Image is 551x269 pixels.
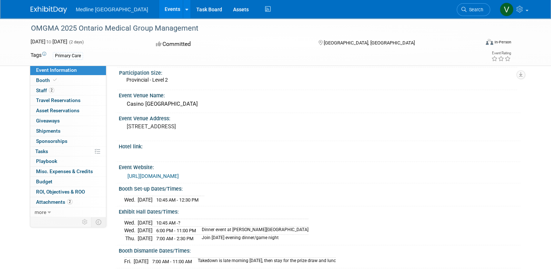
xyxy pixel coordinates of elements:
div: Event Format [440,38,511,49]
a: Tasks [30,147,106,156]
span: Shipments [36,128,60,134]
td: Join [DATE] evening dinner/game night [197,234,308,242]
a: Misc. Expenses & Credits [30,167,106,176]
a: Search [457,3,490,16]
div: Committed [154,38,307,51]
a: Travel Reservations [30,95,106,105]
span: Sponsorships [36,138,67,144]
td: Thu. [124,234,138,242]
span: ROI, Objectives & ROO [36,189,85,195]
div: Event Venue Address: [119,113,520,122]
span: Playbook [36,158,57,164]
span: Tasks [35,148,48,154]
a: Playbook [30,156,106,166]
td: [DATE] [138,196,153,203]
div: Primary Care [53,52,83,60]
a: Shipments [30,126,106,136]
span: [DATE] [DATE] [31,39,67,44]
span: 2 [49,87,54,93]
div: Event Rating [491,51,511,55]
a: more [30,207,106,217]
span: 7:00 AM - 11:00 AM [152,259,192,264]
a: Attachments2 [30,197,106,207]
span: Giveaways [36,118,60,124]
span: Provincial - Level 2 [126,77,168,83]
img: Vahid Mohammadi [500,3,513,16]
a: Staff2 [30,86,106,95]
i: Booth reservation complete [53,78,57,82]
span: Booth [36,77,58,83]
div: Booth Dismantle Dates/Times: [119,245,520,254]
a: Sponsorships [30,136,106,146]
span: Attachments [36,199,72,205]
a: [URL][DOMAIN_NAME] [127,173,179,179]
td: [DATE] [138,234,153,242]
span: Search [467,7,483,12]
td: [DATE] [138,219,153,227]
span: more [35,209,46,215]
div: Event Venue Name: [119,90,520,99]
span: 7:00 AM - 2:30 PM [156,236,193,241]
a: Asset Reservations [30,106,106,116]
span: [GEOGRAPHIC_DATA], [GEOGRAPHIC_DATA] [324,40,415,46]
td: Wed. [124,196,138,203]
td: [DATE] [138,227,153,235]
span: ? [178,220,180,226]
div: Participation Size: [119,67,517,77]
img: Format-Inperson.png [486,39,493,45]
td: Dinner event at [PERSON_NAME][GEOGRAPHIC_DATA] [197,227,308,235]
td: Takedown is late morning [DATE], then stay for the prize draw and lunc [193,258,336,265]
pre: [STREET_ADDRESS] [127,123,278,130]
div: Event Website: [119,162,520,171]
span: (2 days) [68,40,84,44]
a: ROI, Objectives & ROO [30,187,106,197]
td: Personalize Event Tab Strip [79,217,91,227]
div: Hotel link: [119,141,520,150]
span: Staff [36,87,54,93]
td: Toggle Event Tabs [91,217,106,227]
span: Misc. Expenses & Credits [36,168,93,174]
span: Event Information [36,67,77,73]
a: Budget [30,177,106,187]
a: Booth [30,75,106,85]
td: Wed. [124,227,138,235]
span: to [46,39,52,44]
span: Medline [GEOGRAPHIC_DATA] [76,7,148,12]
div: Casino [GEOGRAPHIC_DATA] [124,98,515,110]
div: Exhibit Hall Dates/Times: [119,206,520,215]
span: Travel Reservations [36,97,80,103]
div: Booth Set-up Dates/Times: [119,183,520,192]
td: Tags [31,51,46,60]
span: 10:45 AM - [156,220,180,226]
div: OMGMA 2025 Ontario Medical Group Management [28,22,471,35]
span: Asset Reservations [36,108,79,113]
a: Giveaways [30,116,106,126]
a: Event Information [30,65,106,75]
td: Fri. [124,258,134,265]
td: Wed. [124,219,138,227]
div: In-Person [494,39,511,45]
span: 6:00 PM - 11:00 PM [156,228,196,233]
span: 2 [67,199,72,204]
span: Budget [36,179,52,184]
td: [DATE] [134,258,149,265]
span: 10:45 AM - 12:30 PM [156,197,198,203]
img: ExhibitDay [31,6,67,13]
